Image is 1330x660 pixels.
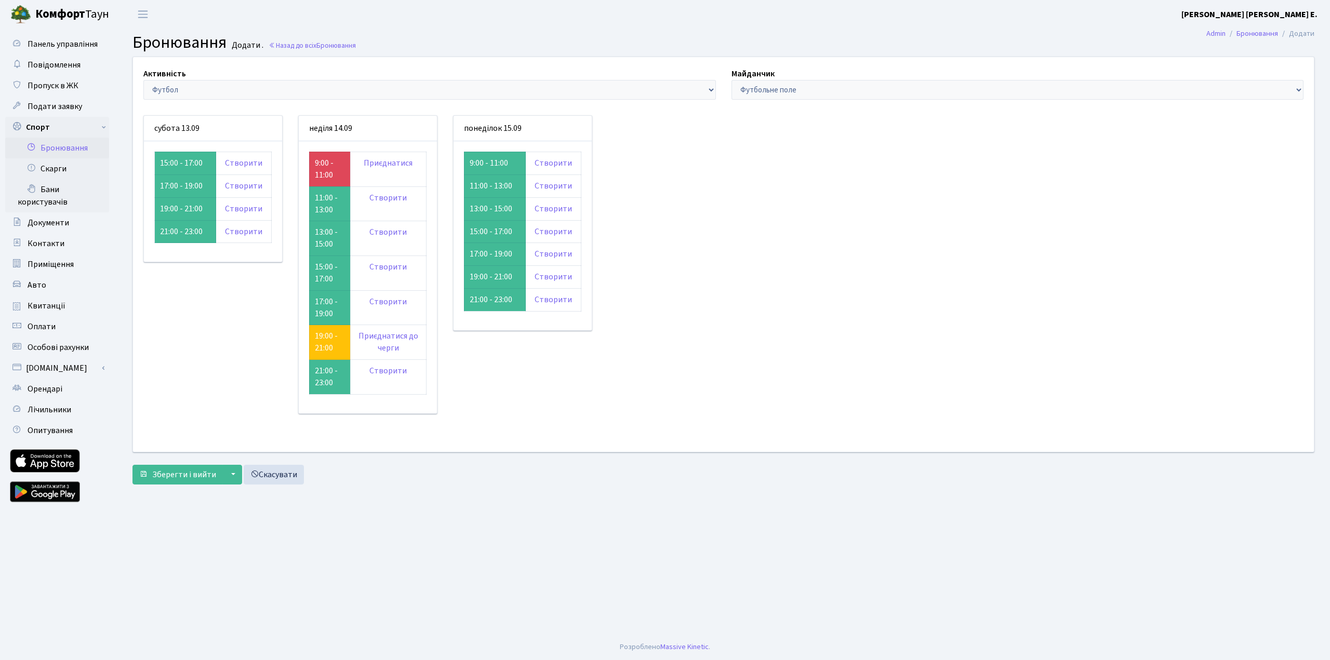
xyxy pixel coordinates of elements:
a: Орендарі [5,379,109,399]
td: 19:00 - 21:00 [155,197,216,220]
span: Лічильники [28,404,71,415]
a: Створити [369,192,407,204]
span: Авто [28,279,46,291]
a: Приєднатися до черги [358,330,418,354]
span: Особові рахунки [28,342,89,353]
td: 13:00 - 15:00 [309,221,350,256]
a: 9:00 - 11:00 [315,157,334,181]
span: Приміщення [28,259,74,270]
span: Документи [28,217,69,228]
a: Створити [369,226,407,238]
span: Контакти [28,238,64,249]
a: Квитанції [5,295,109,316]
a: Створити [369,296,407,307]
a: Створити [225,203,262,214]
a: Спорт [5,117,109,138]
span: Повідомлення [28,59,81,71]
td: 13:00 - 15:00 [464,197,525,220]
td: 21:00 - 23:00 [309,360,350,395]
a: Оплати [5,316,109,337]
a: Створити [535,294,572,305]
div: субота 13.09 [144,116,282,141]
td: 17:00 - 19:00 [464,243,525,266]
a: Створити [535,180,572,192]
span: Оплати [28,321,56,332]
a: Скарги [5,158,109,179]
a: Подати заявку [5,96,109,117]
td: 15:00 - 17:00 [464,220,525,243]
a: Панель управління [5,34,109,55]
span: Опитування [28,425,73,436]
div: Розроблено . [620,641,710,653]
span: Бронювання [132,31,227,55]
a: Документи [5,212,109,233]
span: Орендарі [28,383,62,395]
a: Лічильники [5,399,109,420]
td: 19:00 - 21:00 [464,266,525,289]
a: Створити [225,157,262,169]
td: 9:00 - 11:00 [464,152,525,174]
span: Квитанції [28,300,65,312]
a: Створити [535,157,572,169]
a: Назад до всіхБронювання [269,41,356,50]
td: 15:00 - 17:00 [155,152,216,174]
a: Приміщення [5,254,109,275]
span: Пропуск в ЖК [28,80,78,91]
a: Авто [5,275,109,295]
small: Додати . [230,41,263,50]
img: logo.png [10,4,31,25]
span: Бронювання [316,41,356,50]
a: Пропуск в ЖК [5,75,109,96]
label: Майданчик [731,68,775,80]
nav: breadcrumb [1191,23,1330,45]
td: 11:00 - 13:00 [309,186,350,221]
button: Переключити навігацію [130,6,156,23]
a: Бани користувачів [5,179,109,212]
a: Створити [369,261,407,273]
a: Особові рахунки [5,337,109,358]
a: Massive Kinetic [660,641,709,652]
td: 21:00 - 23:00 [155,220,216,243]
a: Створити [535,203,572,214]
a: Скасувати [244,465,304,484]
b: [PERSON_NAME] [PERSON_NAME] Е. [1181,9,1318,20]
button: Зберегти і вийти [132,465,223,484]
td: 11:00 - 13:00 [464,174,525,197]
a: Створити [225,226,262,237]
a: Бронювання [1236,28,1278,39]
b: Комфорт [35,6,85,22]
li: Додати [1278,28,1314,39]
a: [PERSON_NAME] [PERSON_NAME] Е. [1181,8,1318,21]
a: Створити [535,271,572,282]
a: Опитування [5,420,109,441]
td: 17:00 - 19:00 [155,174,216,197]
a: Створити [535,226,572,237]
div: неділя 14.09 [299,116,437,141]
a: Бронювання [5,138,109,158]
div: понеділок 15.09 [454,116,592,141]
a: 19:00 - 21:00 [315,330,338,354]
a: [DOMAIN_NAME] [5,358,109,379]
span: Таун [35,6,109,23]
a: Створити [535,248,572,260]
span: Подати заявку [28,101,82,112]
a: Створити [225,180,262,192]
a: Admin [1206,28,1226,39]
span: Зберегти і вийти [152,469,216,480]
td: 21:00 - 23:00 [464,289,525,312]
span: Панель управління [28,38,98,50]
td: 17:00 - 19:00 [309,290,350,325]
a: Приєднатися [364,157,413,169]
td: 15:00 - 17:00 [309,256,350,291]
a: Повідомлення [5,55,109,75]
a: Контакти [5,233,109,254]
a: Створити [369,365,407,376]
label: Активність [143,68,186,80]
